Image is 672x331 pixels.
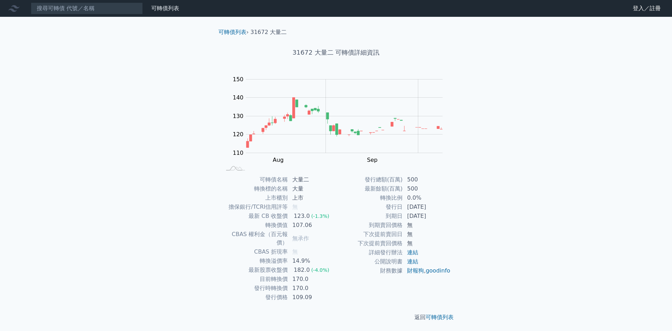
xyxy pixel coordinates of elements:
td: 目前轉換價 [221,275,288,284]
td: 14.9% [288,256,336,266]
td: 500 [403,184,451,193]
td: 轉換標的名稱 [221,184,288,193]
g: Series [246,97,442,147]
div: 123.0 [292,212,311,220]
span: 無承作 [292,235,309,242]
li: › [218,28,248,36]
td: CBAS 權利金（百元報價） [221,230,288,247]
td: 170.0 [288,275,336,284]
td: 下次提前賣回日 [336,230,403,239]
td: 500 [403,175,451,184]
td: 公開說明書 [336,257,403,266]
td: 轉換價值 [221,221,288,230]
tspan: 140 [233,94,244,101]
td: 財務數據 [336,266,403,275]
td: 109.09 [288,293,336,302]
tspan: 110 [233,150,244,156]
h1: 31672 大量二 可轉債詳細資訊 [213,48,459,57]
td: 上市櫃別 [221,193,288,202]
td: 最新餘額(百萬) [336,184,403,193]
td: 107.06 [288,221,336,230]
td: 最新股票收盤價 [221,266,288,275]
td: 擔保銀行/TCRI信用評等 [221,202,288,212]
a: 連結 [407,258,418,265]
a: 登入／註冊 [627,3,666,14]
td: 無 [403,221,451,230]
td: 到期日 [336,212,403,221]
span: (-4.0%) [311,267,329,273]
a: 連結 [407,249,418,256]
td: [DATE] [403,202,451,212]
td: 發行時轉換價 [221,284,288,293]
span: 無 [292,204,298,210]
td: 轉換溢價率 [221,256,288,266]
td: 詳細發行辦法 [336,248,403,257]
td: 轉換比例 [336,193,403,202]
td: 大量 [288,184,336,193]
a: 可轉債列表 [151,5,179,12]
td: 發行價格 [221,293,288,302]
td: 發行總額(百萬) [336,175,403,184]
td: 到期賣回價格 [336,221,403,230]
a: 可轉債列表 [218,29,246,35]
td: 最新 CB 收盤價 [221,212,288,221]
tspan: Aug [273,157,283,163]
a: 財報狗 [407,267,424,274]
td: 170.0 [288,284,336,293]
td: [DATE] [403,212,451,221]
td: 大量二 [288,175,336,184]
tspan: 120 [233,131,244,138]
g: Chart [229,76,453,163]
td: CBAS 折現率 [221,247,288,256]
td: 無 [403,239,451,248]
a: goodinfo [426,267,450,274]
tspan: 130 [233,113,244,119]
td: 上市 [288,193,336,202]
td: 發行日 [336,202,403,212]
p: 返回 [213,313,459,322]
tspan: 150 [233,76,244,83]
span: (-1.3%) [311,213,329,219]
td: , [403,266,451,275]
input: 搜尋可轉債 代號／名稱 [31,2,143,14]
div: 182.0 [292,266,311,274]
td: 可轉債名稱 [221,175,288,184]
tspan: Sep [367,157,378,163]
td: 無 [403,230,451,239]
li: 31672 大量二 [251,28,287,36]
td: 下次提前賣回價格 [336,239,403,248]
td: 0.0% [403,193,451,202]
span: 無 [292,248,298,255]
a: 可轉債列表 [426,314,454,320]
